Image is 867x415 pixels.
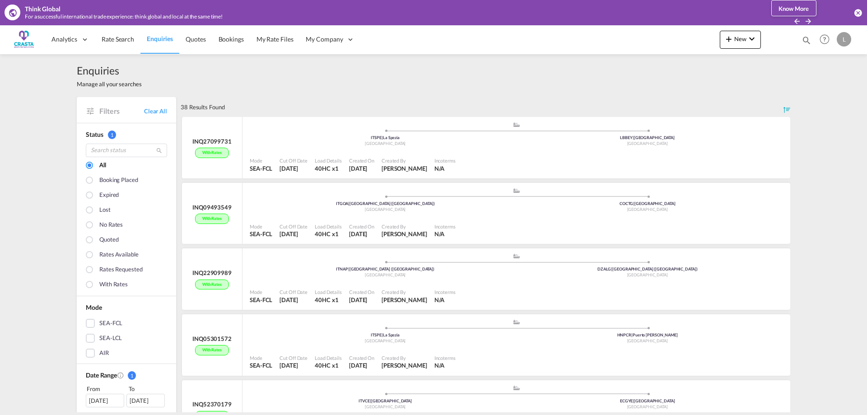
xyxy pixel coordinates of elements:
span: [GEOGRAPHIC_DATA] [627,338,668,343]
div: AIR [99,349,109,358]
div: Created On [349,223,374,230]
span: LBBEY [GEOGRAPHIC_DATA] [620,135,675,140]
span: Analytics [51,35,77,44]
div: Mode [250,289,272,295]
span: [PERSON_NAME] [382,296,427,303]
div: Rates available [99,250,139,260]
div: SEA-LCL [99,334,122,343]
span: ITVCE [GEOGRAPHIC_DATA] [359,398,412,403]
span: [PERSON_NAME] [382,165,427,172]
span: [GEOGRAPHIC_DATA] [365,404,406,409]
a: Quotes [179,24,212,54]
div: N/A [434,164,445,173]
div: [DATE] [86,394,124,407]
div: Created On [349,157,374,164]
md-checkbox: AIR [86,349,167,358]
div: Mode [250,223,272,230]
span: | [633,135,634,140]
div: Load Details [315,354,342,361]
span: | [631,332,633,337]
span: [GEOGRAPHIC_DATA] [627,272,668,277]
md-icon: icon-arrow-left [793,17,801,25]
div: Created On [349,289,374,295]
md-icon: icon-plus 400-fg [723,33,734,44]
div: For a successful international trade experience: think global and local at the same time! [25,13,734,21]
span: Status [86,131,103,138]
div: INQ52370179 [192,400,232,408]
div: Mode [250,157,272,164]
div: N/A [434,361,445,369]
div: With rates [195,345,229,355]
a: Rate Search [95,24,140,54]
div: Analytics [45,24,95,54]
div: SEA-FCL [250,230,272,238]
div: INQ22909989 [192,269,232,277]
span: [DATE] [349,362,367,369]
span: [GEOGRAPHIC_DATA] [365,141,406,146]
div: With rates [195,214,229,224]
a: Enquiries [140,24,179,54]
div: 4 Sep 2025 [349,164,374,173]
div: SEA-FCL [250,296,272,304]
div: Load Details [315,289,342,295]
span: [GEOGRAPHIC_DATA] [627,404,668,409]
span: | [382,135,383,140]
span: [GEOGRAPHIC_DATA] [365,207,406,212]
div: 40HC x 1 [315,230,342,238]
span: | [611,266,612,271]
md-icon: icon-close-circle [853,8,862,17]
button: icon-arrow-left [793,17,803,25]
md-icon: icon-magnify [156,147,163,154]
span: Help [817,32,832,47]
div: Load Details [315,223,342,230]
span: [GEOGRAPHIC_DATA] [365,338,406,343]
div: 4 Sep 2025 [280,164,308,173]
div: Created By [382,354,427,361]
md-icon: icon-arrow-right [804,17,812,25]
span: DZALG [GEOGRAPHIC_DATA] ([GEOGRAPHIC_DATA]) [597,266,698,271]
div: Incoterms [434,157,456,164]
span: HNPCR Puerto [PERSON_NAME] [617,332,678,337]
span: [DATE] [280,362,298,369]
span: [GEOGRAPHIC_DATA] [627,141,668,146]
div: Luca D'Alterio [382,230,427,238]
div: My Company [299,24,361,54]
input: Search status [86,144,167,157]
div: Think Global [25,5,61,14]
span: Manage all your searches [77,80,142,88]
div: Help [817,32,837,48]
span: 1 [108,131,116,139]
div: Incoterms [434,289,456,295]
div: SEA-FCL [99,319,122,328]
md-icon: icon-earth [8,8,17,17]
div: 4 Sep 2025 [280,230,308,238]
span: ITGOA [GEOGRAPHIC_DATA] ([GEOGRAPHIC_DATA]) [336,201,435,206]
div: SEA-FCL [250,164,272,173]
div: L [837,32,851,47]
span: [GEOGRAPHIC_DATA] [365,272,406,277]
div: 4 Sep 2025 [280,361,308,369]
div: INQ09493549 [192,203,232,211]
div: All [99,161,106,171]
span: Quotes [186,35,205,43]
div: Mode [250,354,272,361]
div: [DATE] [126,394,165,407]
div: Cut Off Date [280,223,308,230]
div: With rates [195,148,229,158]
md-icon: Created On [117,372,124,379]
div: 40HC x 1 [315,361,342,369]
div: 4 Sep 2025 [349,361,374,369]
span: [PERSON_NAME] [382,362,427,369]
span: Mode [86,303,102,311]
span: [PERSON_NAME] [382,230,427,238]
div: Created On [349,354,374,361]
a: Clear All [144,107,167,115]
div: N/A [434,296,445,304]
div: No rates [99,220,123,230]
span: | [382,332,383,337]
span: My Rate Files [256,35,294,43]
div: Quoted [99,235,118,245]
span: [DATE] [280,230,298,238]
span: Rate Search [102,35,134,43]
